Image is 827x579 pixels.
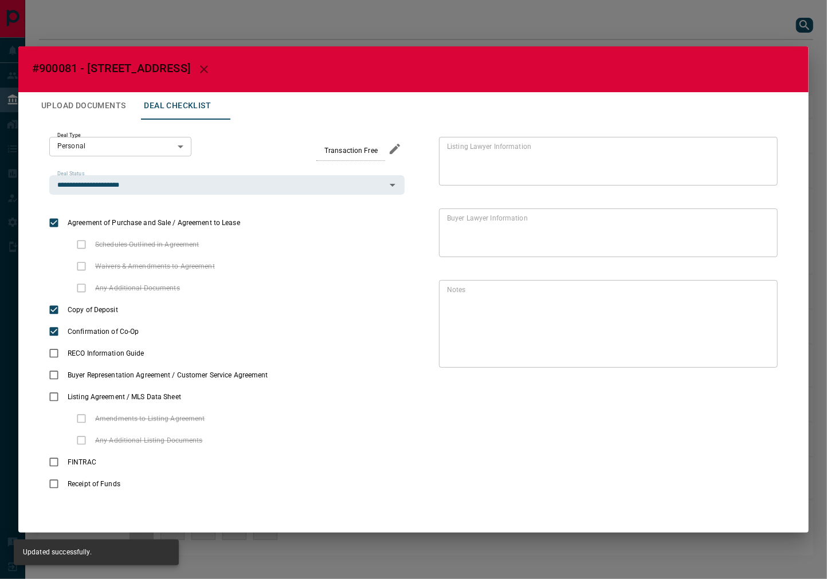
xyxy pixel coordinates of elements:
div: Updated successfully. [23,543,92,562]
button: Upload Documents [32,92,135,120]
span: Buyer Representation Agreement / Customer Service Agreement [65,370,271,380]
button: edit [385,139,405,159]
label: Deal Status [57,170,84,178]
span: Waivers & Amendments to Agreement [92,261,218,271]
div: Personal [49,137,191,156]
span: RECO Information Guide [65,348,147,359]
textarea: text field [447,213,765,252]
span: FINTRAC [65,457,99,467]
span: Confirmation of Co-Op [65,326,142,337]
span: Receipt of Funds [65,479,123,489]
span: Amendments to Listing Agreement [92,413,208,424]
span: Listing Agreement / MLS Data Sheet [65,392,184,402]
button: Open [385,177,401,193]
span: Any Additional Documents [92,283,183,293]
label: Deal Type [57,132,81,139]
span: #900081 - [STREET_ADDRESS] [32,61,190,75]
span: Copy of Deposit [65,305,121,315]
textarea: text field [447,141,765,180]
span: Agreement of Purchase and Sale / Agreement to Lease [65,218,243,228]
span: Any Additional Listing Documents [92,435,206,446]
span: Schedules Outlined in Agreement [92,239,202,250]
textarea: text field [447,285,765,363]
button: Deal Checklist [135,92,220,120]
